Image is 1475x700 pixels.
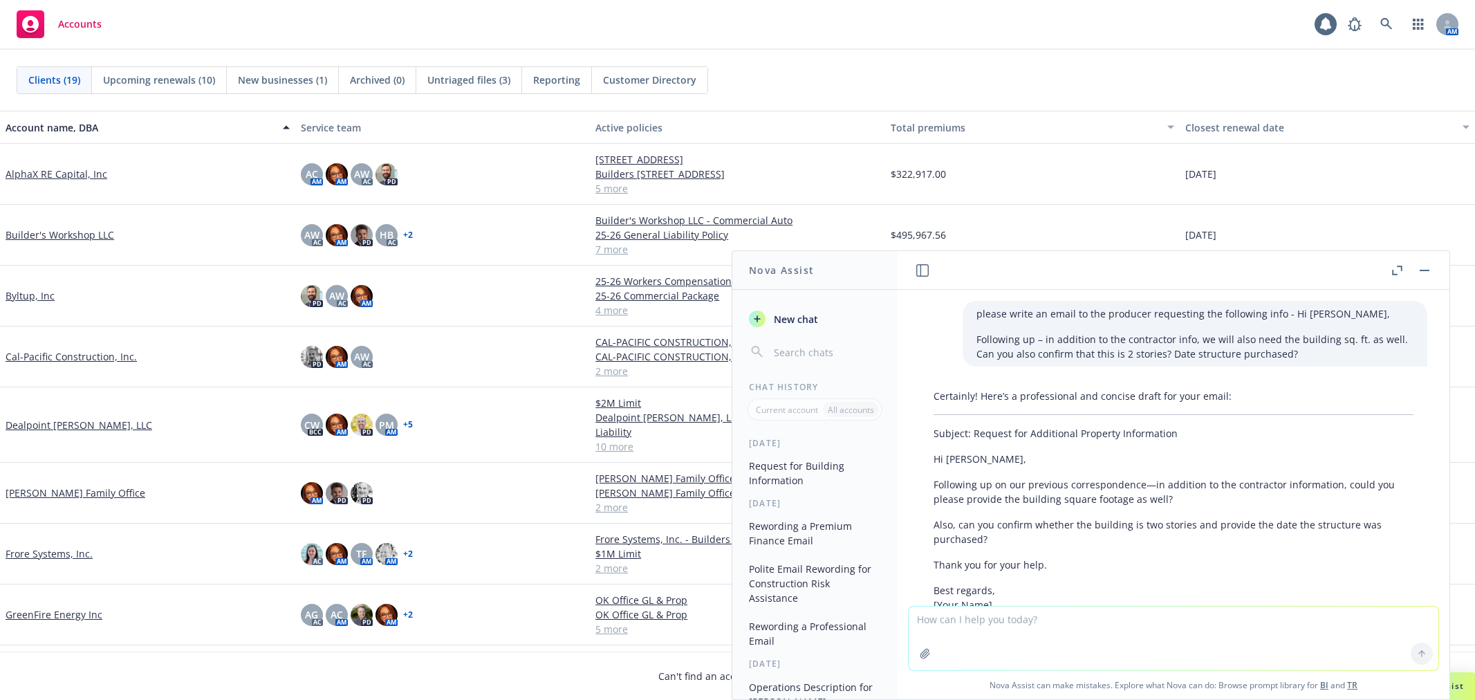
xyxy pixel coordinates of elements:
span: [DATE] [1185,228,1216,242]
p: Certainly! Here’s a professional and concise draft for your email: [934,389,1413,403]
div: Account name, DBA [6,120,275,135]
img: photo [375,543,398,565]
p: Current account [756,404,818,416]
button: Polite Email Rewording for Construction Risk Assistance [743,558,887,609]
p: Hi [PERSON_NAME], [934,452,1413,466]
a: 5 more [595,181,880,196]
input: Search chats [771,342,881,362]
span: AC [331,607,343,622]
img: photo [375,604,398,626]
span: New chat [771,312,818,326]
span: New businesses (1) [238,73,327,87]
h1: Nova Assist [749,263,814,277]
button: Request for Building Information [743,454,887,492]
span: Reporting [533,73,580,87]
button: Service team [295,111,591,144]
a: 2 more [595,561,880,575]
p: Subject: Request for Additional Property Information [934,426,1413,441]
a: [STREET_ADDRESS] [595,152,880,167]
a: AlphaX RE Capital, Inc [6,167,107,181]
div: Active policies [595,120,880,135]
a: CAL-PACIFIC CONSTRUCTION, INC. - Commercial Umbrella [595,335,880,349]
a: + 2 [403,231,413,239]
a: 25-26 Commercial Package [595,288,880,303]
a: Byltup, Inc [6,288,55,303]
button: Rewording a Premium Finance Email [743,515,887,552]
span: $322,917.00 [891,167,946,181]
a: Dealpoint [PERSON_NAME], LLC - General Partnership Liability [595,410,880,439]
a: 10 more [595,439,880,454]
span: Upcoming renewals (10) [103,73,215,87]
img: photo [326,543,348,565]
span: AW [354,349,369,364]
a: 25-26 Workers Compensation [595,274,880,288]
div: Service team [301,120,585,135]
img: photo [301,482,323,504]
span: $495,967.56 [891,228,946,242]
a: 4 more [595,303,880,317]
button: Total premiums [885,111,1180,144]
a: TR [1347,679,1357,691]
span: HB [380,228,393,242]
p: Following up on our previous correspondence—in addition to the contractor information, could you ... [934,477,1413,506]
a: 2 more [595,364,880,378]
a: [PERSON_NAME] Family Office [6,486,145,500]
div: Chat History [732,381,898,393]
img: photo [375,163,398,185]
a: Report a Bug [1341,10,1369,38]
a: Builder's Workshop LLC - Commercial Auto [595,213,880,228]
img: photo [351,604,373,626]
span: [DATE] [1185,167,1216,181]
div: Closest renewal date [1185,120,1454,135]
a: CAL-PACIFIC CONSTRUCTION, INC. - General Liability [595,349,880,364]
a: + 2 [403,611,413,619]
a: 2 more [595,500,880,515]
div: Total premiums [891,120,1160,135]
img: photo [326,414,348,436]
span: PM [379,418,394,432]
span: AG [305,607,318,622]
a: BI [1320,679,1328,691]
button: Active policies [590,111,885,144]
p: Thank you for your help. [934,558,1413,572]
img: photo [326,346,348,368]
a: Search [1373,10,1400,38]
a: Cal-Pacific Construction, Inc. [6,349,137,364]
p: All accounts [828,404,874,416]
div: [DATE] [732,658,898,670]
div: [DATE] [732,497,898,509]
a: + 5 [403,421,413,429]
img: photo [326,224,348,246]
div: [DATE] [732,437,898,449]
span: Clients (19) [28,73,80,87]
span: Nova Assist can make mistakes. Explore what Nova can do: Browse prompt library for and [903,671,1444,699]
button: Rewording a Professional Email [743,615,887,652]
img: photo [301,285,323,307]
span: AW [354,167,369,181]
a: Switch app [1404,10,1432,38]
a: [PERSON_NAME] Family Office - Commercial Umbrella [595,486,880,500]
p: please write an email to the producer requesting the following info - Hi [PERSON_NAME], [976,306,1413,321]
a: OK Office GL & Prop [595,593,880,607]
span: Archived (0) [350,73,405,87]
a: + 2 [403,550,413,558]
img: photo [301,346,323,368]
a: Dealpoint [PERSON_NAME], LLC [6,418,152,432]
p: Following up – in addition to the contractor info, we will also need the building sq. ft. as well... [976,332,1413,361]
img: photo [326,163,348,185]
a: GreenFire Energy Inc [6,607,102,622]
span: AC [306,167,318,181]
a: $1M Limit [595,546,880,561]
img: photo [326,482,348,504]
img: photo [301,543,323,565]
p: Also, can you confirm whether the building is two stories and provide the date the structure was ... [934,517,1413,546]
span: AW [329,288,344,303]
span: Can't find an account? [658,669,817,683]
a: 5 more [595,622,880,636]
a: Accounts [11,5,107,44]
a: OK Office GL & Prop [595,607,880,622]
a: Frore Systems, Inc. - Builders Risk / Course of Construction [595,532,880,546]
span: Accounts [58,19,102,30]
a: Builders [STREET_ADDRESS] [595,167,880,181]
